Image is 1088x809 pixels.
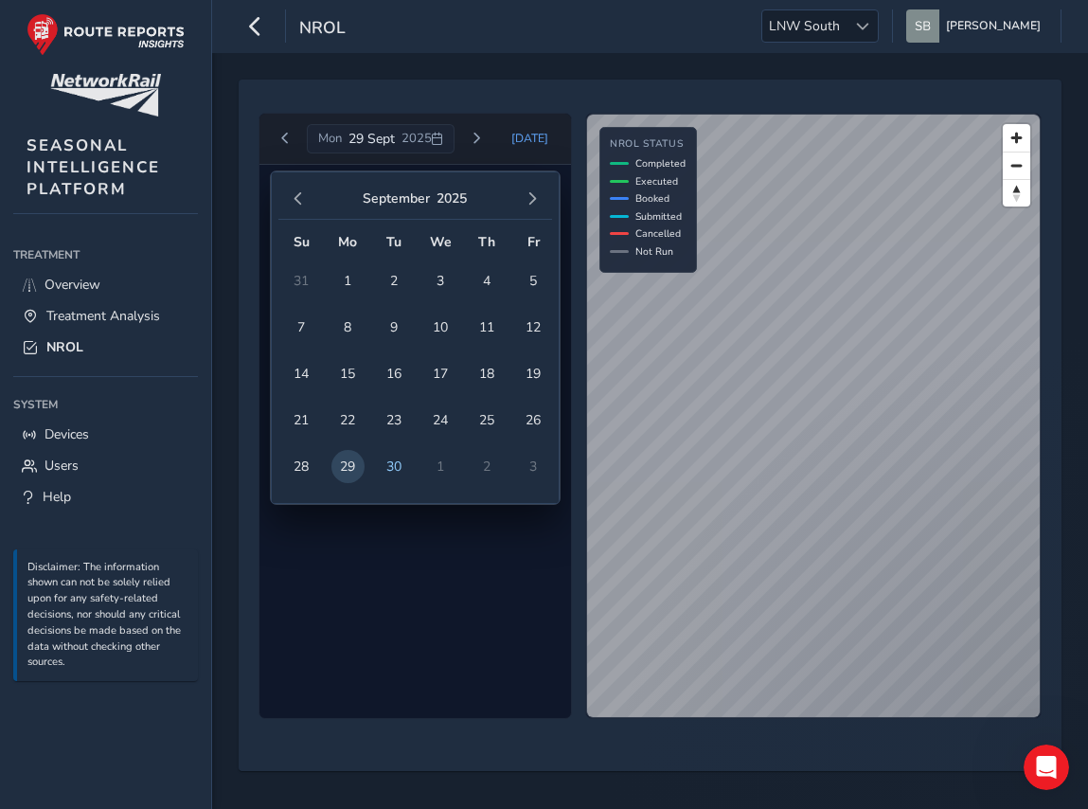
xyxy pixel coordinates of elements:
[424,404,457,437] span: 24
[517,264,550,297] span: 5
[331,357,365,390] span: 15
[424,264,457,297] span: 3
[635,226,681,241] span: Cancelled
[517,404,550,437] span: 26
[635,156,686,171] span: Completed
[285,357,318,390] span: 14
[285,404,318,437] span: 21
[946,9,1041,43] span: [PERSON_NAME]
[635,191,669,206] span: Booked
[13,332,198,363] a: NROL
[13,481,198,512] a: Help
[635,244,673,259] span: Not Run
[635,174,678,189] span: Executed
[1003,179,1030,207] button: Reset bearing to north
[1024,745,1069,790] iframe: Intercom live chat
[478,233,495,251] span: Th
[27,135,160,200] span: SEASONAL INTELLIGENCE PLATFORM
[285,311,318,344] span: 7
[13,269,198,300] a: Overview
[471,357,504,390] span: 18
[511,131,548,146] span: [DATE]
[471,264,504,297] span: 4
[378,311,411,344] span: 9
[386,233,401,251] span: Tu
[338,233,357,251] span: Mo
[424,357,457,390] span: 17
[331,311,365,344] span: 8
[610,138,686,151] h4: NROL Status
[378,404,411,437] span: 23
[378,357,411,390] span: 16
[471,311,504,344] span: 11
[294,233,310,251] span: Su
[13,390,198,419] div: System
[401,130,432,147] span: 2025
[430,233,452,251] span: We
[299,16,346,43] span: NROL
[517,357,550,390] span: 19
[587,115,1040,717] canvas: Map
[45,276,100,294] span: Overview
[13,419,198,450] a: Devices
[285,450,318,483] span: 28
[363,189,430,207] button: September
[348,130,395,148] span: 29 Sept
[378,264,411,297] span: 2
[13,241,198,269] div: Treatment
[46,338,83,356] span: NROL
[527,233,540,251] span: Fr
[635,209,682,224] span: Submitted
[331,404,365,437] span: 22
[378,450,411,483] span: 30
[270,127,301,151] button: Previous day
[1003,124,1030,152] button: Zoom in
[27,560,188,672] p: Disclaimer: The information shown can not be solely relied upon for any safety-related decisions,...
[906,9,939,43] img: diamond-layout
[331,264,365,297] span: 1
[27,13,185,56] img: rr logo
[437,189,467,207] button: 2025
[331,450,365,483] span: 29
[318,130,342,147] span: Mon
[43,488,71,506] span: Help
[1003,152,1030,179] button: Zoom out
[471,404,504,437] span: 25
[50,74,161,117] img: customer logo
[424,311,457,344] span: 10
[499,124,562,153] button: Today
[45,425,89,443] span: Devices
[13,300,198,332] a: Treatment Analysis
[13,450,198,481] a: Users
[461,127,492,151] button: Next day
[906,9,1047,43] button: [PERSON_NAME]
[517,311,550,344] span: 12
[762,10,847,42] span: LNW South
[45,457,79,475] span: Users
[46,307,160,325] span: Treatment Analysis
